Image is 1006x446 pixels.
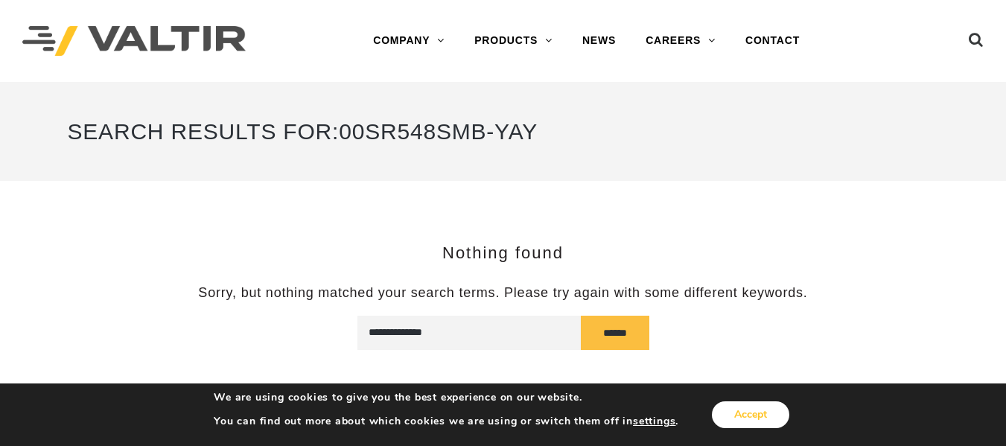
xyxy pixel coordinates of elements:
a: PRODUCTS [459,26,567,56]
button: settings [633,415,675,428]
p: We are using cookies to give you the best experience on our website. [214,391,678,404]
p: Sorry, but nothing matched your search terms. Please try again with some different keywords. [68,284,939,302]
a: COMPANY [358,26,459,56]
a: CAREERS [631,26,730,56]
h1: Search Results for: [68,104,939,159]
img: Valtir [22,26,246,57]
button: Accept [712,401,789,428]
p: You can find out more about which cookies we are using or switch them off in . [214,415,678,428]
h3: Nothing found [68,244,939,262]
span: 00SR548SMB-YAY [339,119,538,144]
a: NEWS [567,26,631,56]
a: CONTACT [730,26,815,56]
